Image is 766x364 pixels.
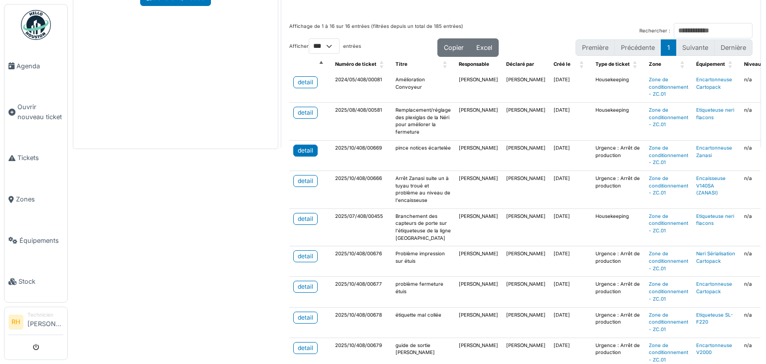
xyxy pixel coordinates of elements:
[298,177,313,185] div: detail
[502,277,550,307] td: [PERSON_NAME]
[391,246,455,277] td: Problème impression sur étuis
[550,277,591,307] td: [DATE]
[554,61,571,67] span: Créé le
[331,171,391,208] td: 2025/10/408/00666
[591,171,645,208] td: Urgence : Arrêt de production
[391,208,455,246] td: Branchement des capteurs de porte sur l'étiqueteuse de la ligne [GEOGRAPHIC_DATA]
[293,342,318,354] a: detail
[649,77,688,97] a: Zone de conditionnement - ZC.01
[591,277,645,307] td: Urgence : Arrêt de production
[476,44,492,51] span: Excel
[298,252,313,261] div: detail
[391,307,455,338] td: étiquette mal collée
[443,57,449,72] span: Titre: Activate to sort
[728,57,734,72] span: Équipement: Activate to sort
[298,282,313,291] div: detail
[289,23,463,38] div: Affichage de 1 à 16 sur 16 entrées (filtrées depuis un total de 185 entrées)
[4,87,67,138] a: Ouvrir nouveau ticket
[331,277,391,307] td: 2025/10/408/00677
[391,277,455,307] td: problème fermeture étuis
[293,312,318,324] a: detail
[391,140,455,171] td: pince notices écartelée
[502,171,550,208] td: [PERSON_NAME]
[591,140,645,171] td: Urgence : Arrêt de production
[696,176,726,195] a: Encaisseuse V140SA (ZANASI)
[680,57,686,72] span: Zone: Activate to sort
[298,313,313,322] div: detail
[696,107,734,120] a: Etiqueteuse neri flacons
[4,220,67,261] a: Équipements
[331,208,391,246] td: 2025/07/408/00455
[550,140,591,171] td: [DATE]
[455,246,502,277] td: [PERSON_NAME]
[16,61,63,71] span: Agenda
[502,208,550,246] td: [PERSON_NAME]
[502,307,550,338] td: [PERSON_NAME]
[591,307,645,338] td: Urgence : Arrêt de production
[455,140,502,171] td: [PERSON_NAME]
[27,311,63,333] li: [PERSON_NAME]
[293,281,318,293] a: detail
[455,208,502,246] td: [PERSON_NAME]
[331,72,391,103] td: 2024/05/408/00081
[444,44,464,51] span: Copier
[633,57,639,72] span: Type de ticket: Activate to sort
[293,107,318,119] a: detail
[293,213,318,225] a: detail
[649,312,688,332] a: Zone de conditionnement - ZC.01
[21,10,51,40] img: Badge_color-CXgf-gQk.svg
[595,61,630,67] span: Type de ticket
[550,307,591,338] td: [DATE]
[661,39,676,56] button: 1
[8,315,23,330] li: RH
[17,102,63,121] span: Ouvrir nouveau ticket
[470,38,499,57] button: Excel
[649,145,688,165] a: Zone de conditionnement - ZC.01
[298,78,313,87] div: detail
[696,343,732,356] a: Encartonneuse V2000
[331,103,391,141] td: 2025/08/408/00581
[459,61,489,67] span: Responsable
[298,344,313,353] div: detail
[502,72,550,103] td: [PERSON_NAME]
[550,171,591,208] td: [DATE]
[331,140,391,171] td: 2025/10/408/00669
[331,246,391,277] td: 2025/10/408/00676
[506,61,534,67] span: Déclaré par
[331,307,391,338] td: 2025/10/408/00678
[298,108,313,117] div: detail
[696,145,732,158] a: Encartonneuse Zanasi
[455,72,502,103] td: [PERSON_NAME]
[696,281,732,294] a: Encartonneuse Cartopack
[649,176,688,195] a: Zone de conditionnement - ZC.01
[696,77,732,90] a: Encartonneuse Cartopack
[293,76,318,88] a: detail
[649,61,661,67] span: Zone
[649,343,688,363] a: Zone de conditionnement - ZC.01
[550,246,591,277] td: [DATE]
[649,251,688,271] a: Zone de conditionnement - ZC.01
[591,72,645,103] td: Housekeeping
[437,38,470,57] button: Copier
[298,146,313,155] div: detail
[502,140,550,171] td: [PERSON_NAME]
[298,214,313,223] div: detail
[8,311,63,335] a: RH Technicien[PERSON_NAME]
[649,281,688,301] a: Zone de conditionnement - ZC.01
[4,138,67,179] a: Tickets
[639,27,670,35] label: Rechercher :
[4,179,67,220] a: Zones
[16,194,63,204] span: Zones
[455,277,502,307] td: [PERSON_NAME]
[293,175,318,187] a: detail
[19,236,63,245] span: Équipements
[4,261,67,303] a: Stock
[575,39,753,56] nav: pagination
[293,145,318,157] a: detail
[391,103,455,141] td: Remplacement/réglage des plexiglas de la Néri pour améliorer la fermeture
[649,107,688,127] a: Zone de conditionnement - ZC.01
[455,103,502,141] td: [PERSON_NAME]
[696,251,735,264] a: Neri Sérialisation Cartopack
[550,103,591,141] td: [DATE]
[18,277,63,286] span: Stock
